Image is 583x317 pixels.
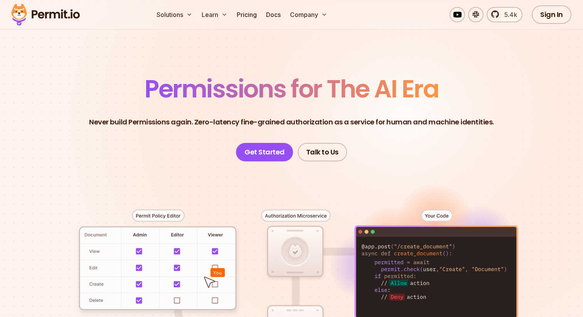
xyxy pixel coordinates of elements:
[234,7,260,22] a: Pricing
[199,7,231,22] button: Learn
[500,10,517,19] span: 5.4k
[8,2,83,28] img: Permit logo
[287,7,330,22] button: Company
[89,117,494,127] p: Never build Permissions again. Zero-latency fine-grained authorization as a service for human and...
[298,143,347,161] a: Talk to Us
[153,7,195,22] button: Solutions
[145,72,438,106] span: Permissions for The AI Era
[487,7,522,22] a: 5.4k
[263,7,284,22] a: Docs
[236,143,293,161] a: Get Started
[532,5,571,24] a: Sign In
